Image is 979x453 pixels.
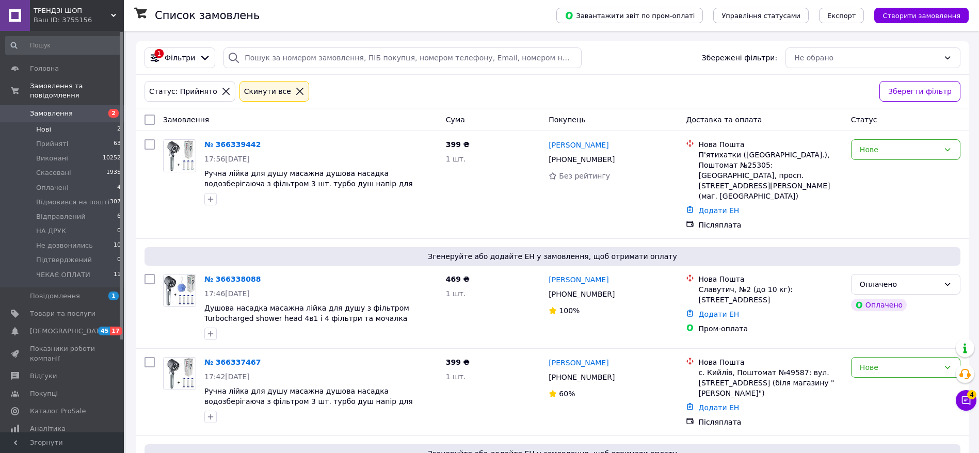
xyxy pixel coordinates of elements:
button: Управління статусами [713,8,809,23]
img: Фото товару [164,140,196,172]
div: Статус: Прийнято [147,86,219,97]
button: Експорт [819,8,864,23]
input: Пошук за номером замовлення, ПІБ покупця, номером телефону, Email, номером накладної [223,47,582,68]
div: Cкинути все [242,86,293,97]
a: Додати ЕН [698,206,739,215]
span: Оплачені [36,183,69,192]
span: Відправлений [36,212,86,221]
span: Замовлення [163,116,209,124]
span: Виконані [36,154,68,163]
span: Товари та послуги [30,309,95,318]
span: Прийняті [36,139,68,149]
span: Відгуки [30,371,57,381]
span: 4 [117,183,121,192]
button: Зберегти фільтр [879,81,960,102]
span: Показники роботи компанії [30,344,95,363]
span: Замовлення [30,109,73,118]
a: Додати ЕН [698,310,739,318]
a: [PERSON_NAME] [549,358,608,368]
div: Нове [860,362,939,373]
img: Фото товару [164,358,196,390]
div: с. Кийлів, Поштомат №49587: вул. [STREET_ADDRESS] (біля магазину "[PERSON_NAME]") [698,367,842,398]
input: Пошук [5,36,122,55]
span: Відмовився на пошті [36,198,109,207]
a: [PERSON_NAME] [549,140,608,150]
span: Зберегти фільтр [888,86,952,97]
span: Замовлення та повідомлення [30,82,124,100]
a: № 366339442 [204,140,261,149]
span: 307 [110,198,121,207]
h1: Список замовлень [155,9,260,22]
a: Ручна лійка для душу масажна душова насадка водозберігаюча з фільтром 3 шт. турбо душ напір для в... [204,387,413,416]
span: Експорт [827,12,856,20]
a: № 366337467 [204,358,261,366]
span: 11 [114,270,121,280]
div: Не обрано [794,52,939,63]
span: 17 [110,327,122,335]
div: [PHONE_NUMBER] [547,152,617,167]
span: Cума [446,116,465,124]
span: ЧЕКАЄ ОПЛАТИ [36,270,90,280]
div: [PHONE_NUMBER] [547,370,617,384]
a: № 366338088 [204,275,261,283]
span: 45 [98,327,110,335]
div: Нова Пошта [698,274,842,284]
div: Оплачено [851,299,907,311]
span: Управління статусами [721,12,800,20]
span: 10252 [103,154,121,163]
div: Післяплата [698,220,842,230]
a: Фото товару [163,357,196,390]
span: 17:56[DATE] [204,155,250,163]
span: 1 [108,292,119,300]
span: Головна [30,64,59,73]
div: П'ятихатки ([GEOGRAPHIC_DATA].), Поштомат №25305: [GEOGRAPHIC_DATA], просп. [STREET_ADDRESS][PERS... [698,150,842,201]
span: Покупець [549,116,585,124]
img: Фото товару [164,274,196,306]
span: Статус [851,116,877,124]
span: Збережені фільтри: [702,53,777,63]
span: Фільтри [165,53,195,63]
span: 17:46[DATE] [204,289,250,298]
a: Фото товару [163,139,196,172]
span: 399 ₴ [446,358,470,366]
span: Без рейтингу [559,172,610,180]
span: 17:42[DATE] [204,373,250,381]
span: 1935 [106,168,121,177]
div: Оплачено [860,279,939,290]
span: 1 шт. [446,289,466,298]
span: 2 [108,109,119,118]
div: Нова Пошта [698,357,842,367]
div: Ваш ID: 3755156 [34,15,124,25]
span: [DEMOGRAPHIC_DATA] [30,327,106,336]
span: 399 ₴ [446,140,470,149]
span: 60% [559,390,575,398]
span: Створити замовлення [882,12,960,20]
span: Скасовані [36,168,71,177]
button: Чат з покупцем4 [956,390,976,411]
span: Каталог ProSale [30,407,86,416]
div: Славутич, №2 (до 10 кг): [STREET_ADDRESS] [698,284,842,305]
button: Створити замовлення [874,8,969,23]
div: Пром-оплата [698,323,842,334]
button: Завантажити звіт по пром-оплаті [556,8,703,23]
span: Повідомлення [30,292,80,301]
div: Нове [860,144,939,155]
span: 469 ₴ [446,275,470,283]
div: Післяплата [698,417,842,427]
span: 0 [117,226,121,236]
span: Підтверджений [36,255,92,265]
span: 2 [117,125,121,134]
a: Душова насадка масажна лійка для душу з фільтром Turbocharged shower head 4в1 і 4 фільтри та мочалка [204,304,409,322]
span: Завантажити звіт по пром-оплаті [565,11,695,20]
span: 4 [967,390,976,399]
a: Додати ЕН [698,403,739,412]
a: Ручна лійка для душу масажна душова насадка водозберігаюча з фільтром 3 шт. турбо душ напір для в... [204,169,413,198]
span: Покупці [30,389,58,398]
span: 10 [114,241,121,250]
span: 100% [559,306,580,315]
span: Аналітика [30,424,66,433]
span: Нові [36,125,51,134]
